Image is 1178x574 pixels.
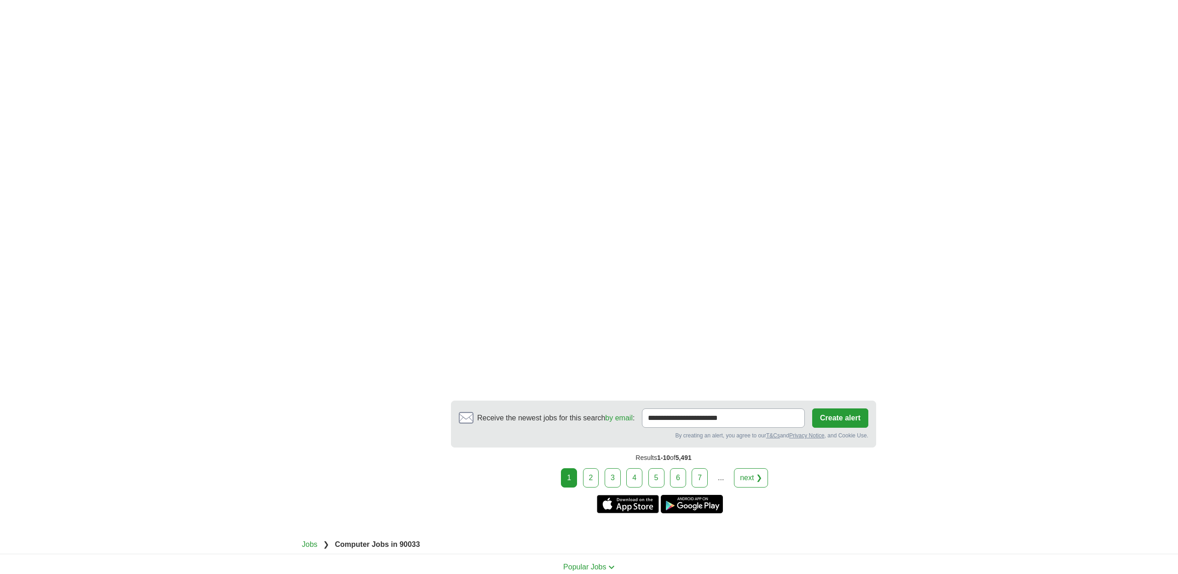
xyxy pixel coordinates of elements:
[661,495,723,513] a: Get the Android app
[789,432,825,439] a: Privacy Notice
[561,468,577,488] div: 1
[451,448,876,468] div: Results of
[734,468,768,488] a: next ❯
[676,454,692,461] span: 5,491
[605,468,621,488] a: 3
[477,413,635,424] span: Receive the newest jobs for this search :
[766,432,780,439] a: T&Cs
[692,468,708,488] a: 7
[812,408,868,428] button: Create alert
[323,540,329,548] span: ❯
[563,563,606,571] span: Popular Jobs
[608,565,615,569] img: toggle icon
[670,468,686,488] a: 6
[626,468,642,488] a: 4
[648,468,664,488] a: 5
[302,540,318,548] a: Jobs
[657,454,670,461] span: 1-10
[335,540,420,548] strong: Computer Jobs in 90033
[583,468,599,488] a: 2
[459,431,868,440] div: By creating an alert, you agree to our and , and Cookie Use.
[605,414,633,422] a: by email
[712,469,730,487] div: ...
[597,495,659,513] a: Get the iPhone app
